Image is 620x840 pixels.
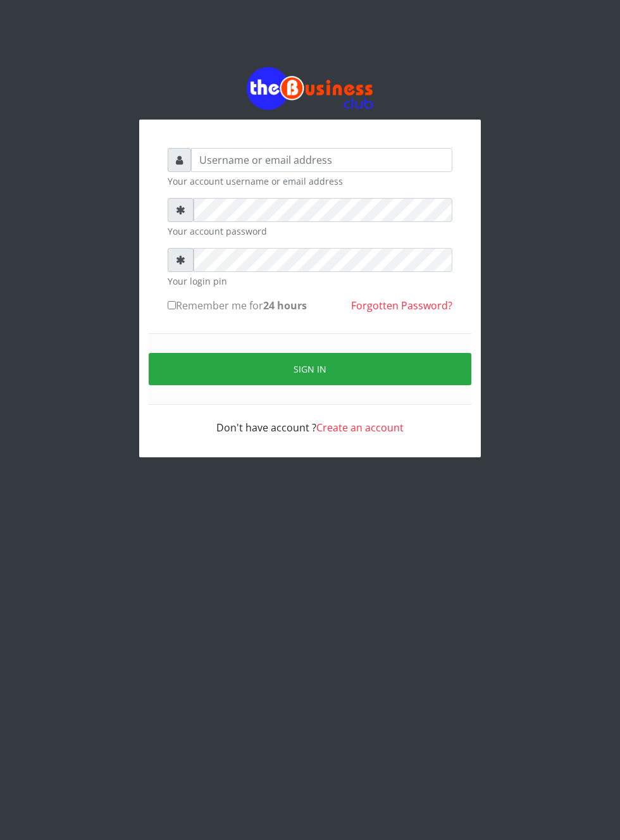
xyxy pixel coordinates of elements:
[168,405,452,435] div: Don't have account ?
[263,299,307,312] b: 24 hours
[316,421,404,435] a: Create an account
[191,148,452,172] input: Username or email address
[168,175,452,188] small: Your account username or email address
[168,225,452,238] small: Your account password
[168,298,307,313] label: Remember me for
[168,275,452,288] small: Your login pin
[351,299,452,312] a: Forgotten Password?
[168,301,176,309] input: Remember me for24 hours
[149,353,471,385] button: Sign in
